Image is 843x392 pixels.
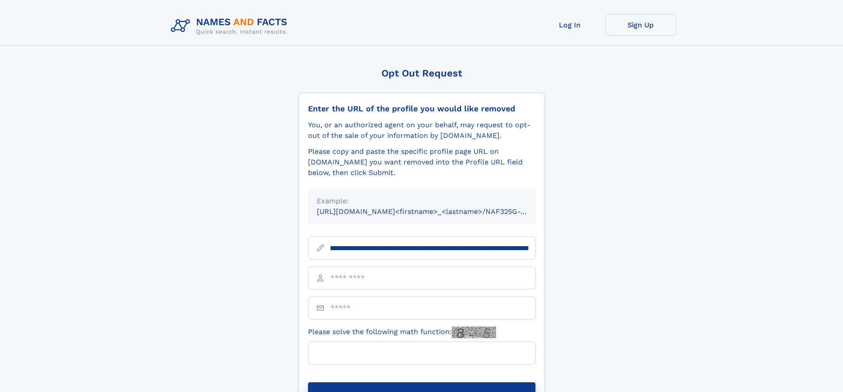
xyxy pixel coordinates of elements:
[308,120,535,141] div: You, or an authorized agent on your behalf, may request to opt-out of the sale of your informatio...
[605,14,676,36] a: Sign Up
[308,104,535,114] div: Enter the URL of the profile you would like removed
[299,68,545,79] div: Opt Out Request
[317,196,527,206] div: Example:
[535,14,605,36] a: Log In
[317,207,552,216] small: [URL][DOMAIN_NAME]<firstname>_<lastname>/NAF325G-xxxxxxxx
[167,14,295,38] img: Logo Names and Facts
[308,327,496,338] label: Please solve the following math function:
[308,146,535,178] div: Please copy and paste the specific profile page URL on [DOMAIN_NAME] you want removed into the Pr...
